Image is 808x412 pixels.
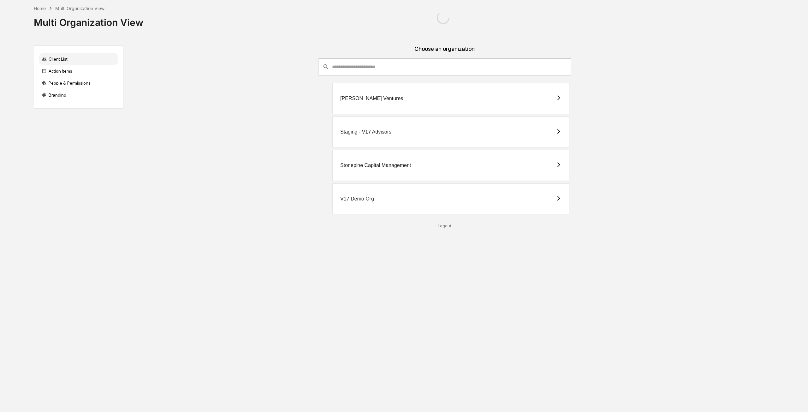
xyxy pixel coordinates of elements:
[318,58,571,75] div: consultant-dashboard__filter-organizations-search-bar
[340,163,411,168] div: Stonepine Capital Management
[39,53,118,65] div: Client List
[39,65,118,77] div: Action Items
[128,223,761,228] div: Logout
[340,196,374,202] div: V17 Demo Org
[55,6,104,11] div: Multi Organization View
[39,89,118,101] div: Branding
[340,96,403,101] div: [PERSON_NAME] Ventures
[34,12,143,28] div: Multi Organization View
[34,6,46,11] div: Home
[340,129,391,135] div: Staging - V17 Advisors
[39,77,118,89] div: People & Permissions
[128,45,761,58] div: Choose an organization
